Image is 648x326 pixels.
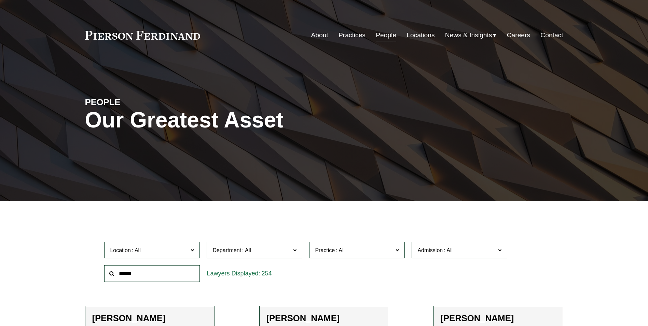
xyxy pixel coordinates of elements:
[261,270,272,277] span: 254
[311,29,328,42] a: About
[212,247,241,253] span: Department
[540,29,563,42] a: Contact
[110,247,131,253] span: Location
[445,29,492,41] span: News & Insights
[85,97,205,108] h4: PEOPLE
[441,313,556,324] h2: [PERSON_NAME]
[315,247,335,253] span: Practice
[266,313,382,324] h2: [PERSON_NAME]
[376,29,396,42] a: People
[92,313,208,324] h2: [PERSON_NAME]
[339,29,366,42] a: Practices
[507,29,530,42] a: Careers
[417,247,443,253] span: Admission
[85,108,404,133] h1: Our Greatest Asset
[406,29,435,42] a: Locations
[445,29,497,42] a: folder dropdown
